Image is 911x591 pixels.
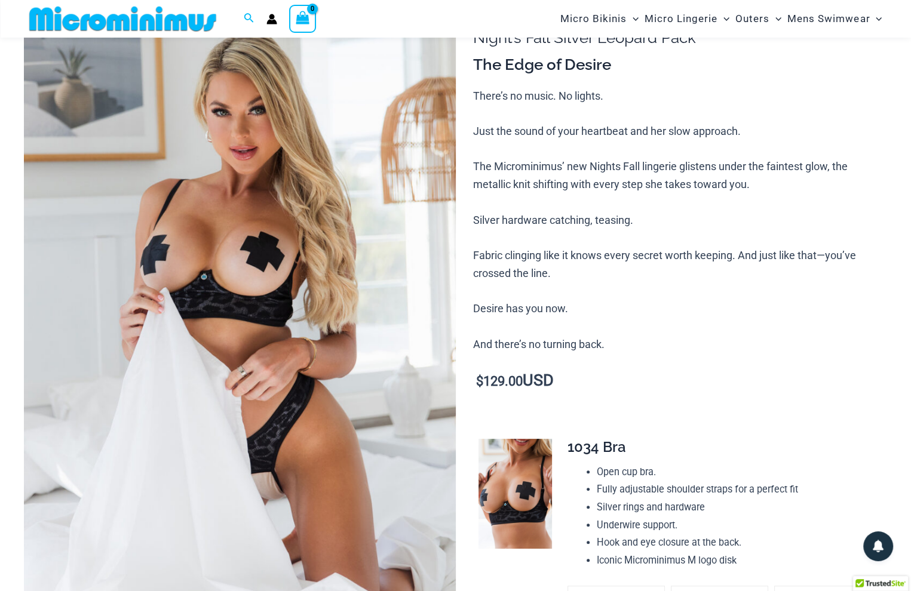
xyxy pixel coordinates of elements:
[597,534,878,552] li: Hook and eye closure at the back.
[557,4,642,34] a: Micro BikinisMenu ToggleMenu Toggle
[473,372,887,390] p: USD
[597,498,878,516] li: Silver rings and hardware
[627,4,639,34] span: Menu Toggle
[784,4,885,34] a: Mens SwimwearMenu ToggleMenu Toggle
[289,5,317,32] a: View Shopping Cart, empty
[597,552,878,570] li: Iconic Microminimus M logo disk
[597,481,878,498] li: Fully adjustable shoulder straps for a perfect fit
[735,4,769,34] span: Outers
[642,4,732,34] a: Micro LingerieMenu ToggleMenu Toggle
[556,2,887,36] nav: Site Navigation
[473,55,887,75] h3: The Edge of Desire
[870,4,882,34] span: Menu Toggle
[732,4,784,34] a: OutersMenu ToggleMenu Toggle
[244,11,254,26] a: Search icon link
[597,463,878,481] li: Open cup bra.
[560,4,627,34] span: Micro Bikinis
[645,4,717,34] span: Micro Lingerie
[476,374,522,389] bdi: 129.00
[473,87,887,353] p: There’s no music. No lights. Just the sound of your heartbeat and her slow approach. The Micromin...
[787,4,870,34] span: Mens Swimwear
[24,5,221,32] img: MM SHOP LOGO FLAT
[266,14,277,24] a: Account icon link
[473,29,887,47] h1: Night’s Fall Silver Leopard Pack
[478,439,552,549] img: Nights Fall Silver Leopard 1036 Bra
[568,438,626,455] span: 1034 Bra
[476,374,483,389] span: $
[769,4,781,34] span: Menu Toggle
[717,4,729,34] span: Menu Toggle
[597,516,878,534] li: Underwire support.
